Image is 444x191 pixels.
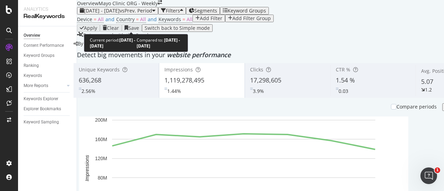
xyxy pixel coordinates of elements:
[336,88,339,90] img: Equal
[24,12,71,20] div: RealKeywords
[24,52,54,59] div: Keyword Groups
[77,16,92,23] span: Device
[95,117,107,123] text: 200M
[24,72,42,79] div: Keywords
[228,8,266,14] div: Keyword Groups
[164,66,193,73] span: Impressions
[98,175,107,181] text: 80M
[78,40,125,47] span: By website & by URL
[24,105,61,113] div: Explorer Bookmarks
[159,16,181,23] span: Keywords
[83,32,148,40] div: Data crossed with the Crawl
[137,37,180,49] b: [DATE] - [DATE]
[136,16,139,23] span: =
[24,119,72,126] a: Keyword Sampling
[336,66,350,73] span: CTR %
[336,76,355,84] span: 1.54 %
[24,119,59,126] div: Keyword Sampling
[164,88,167,90] img: Equal
[122,24,142,32] button: Save
[84,155,90,181] text: Impressions
[24,95,58,103] div: Keywords Explorer
[24,52,72,59] a: Keyword Groups
[95,156,107,161] text: 120M
[186,7,220,15] button: Segments
[142,24,213,32] button: Switch back to Simple mode
[24,82,48,89] div: More Reports
[79,76,101,84] span: 636,268
[435,167,440,173] span: 1
[90,37,137,49] div: Current period:
[90,37,135,49] b: [DATE] - [DATE]
[140,16,146,23] span: All
[145,25,210,31] div: Switch back to Simple mode
[24,42,72,49] a: Content Performance
[250,66,263,73] span: Clicks
[396,103,437,110] div: Compare periods
[200,16,222,21] div: Add Filter
[232,16,271,21] div: Add Filter Group
[77,24,100,32] button: Apply
[84,7,120,14] span: [DATE] - [DATE]
[24,6,71,12] div: Analytics
[187,16,193,23] span: All
[95,137,107,142] text: 160M
[148,16,157,23] span: and
[421,77,433,86] span: 5.07
[167,51,231,59] span: website performance
[166,8,180,14] div: Filters
[148,32,173,40] button: [DATE]
[100,24,122,32] button: Clear
[151,33,165,39] span: 2025 Sep. 17th
[79,88,82,90] img: Equal
[79,66,120,73] span: Unique Keywords
[158,7,186,15] button: Filters
[164,76,204,84] span: 1,119,278,495
[253,88,264,95] div: 3.9%
[182,16,185,23] span: =
[250,76,281,84] span: 17,298,605
[74,40,125,47] div: legacy label
[24,62,39,69] div: Ranking
[24,95,72,103] a: Keywords Explorer
[167,88,181,95] div: 1.44%
[193,15,225,22] button: Add Filter
[116,16,135,23] span: Country
[105,16,114,23] span: and
[120,7,152,14] span: vs Prev. Period
[420,167,437,184] iframe: Intercom live chat
[24,42,64,49] div: Content Performance
[107,25,119,31] div: Clear
[24,62,72,69] a: Ranking
[24,32,40,39] div: Overview
[24,32,72,39] a: Overview
[425,86,432,93] div: 1.2
[82,88,95,95] div: 2.56%
[98,16,104,23] span: All
[137,37,182,49] div: Compared to:
[250,88,253,90] img: Equal
[84,25,97,31] div: Apply
[77,7,158,15] button: [DATE] - [DATE]vsPrev. Period
[94,16,96,23] span: =
[225,15,274,22] button: Add Filter Group
[128,25,139,31] div: Save
[194,7,217,14] span: Segments
[24,82,65,89] a: More Reports
[339,88,348,95] div: 0.03
[220,7,269,15] button: Keyword Groups
[24,72,72,79] a: Keywords
[24,105,72,113] a: Explorer Bookmarks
